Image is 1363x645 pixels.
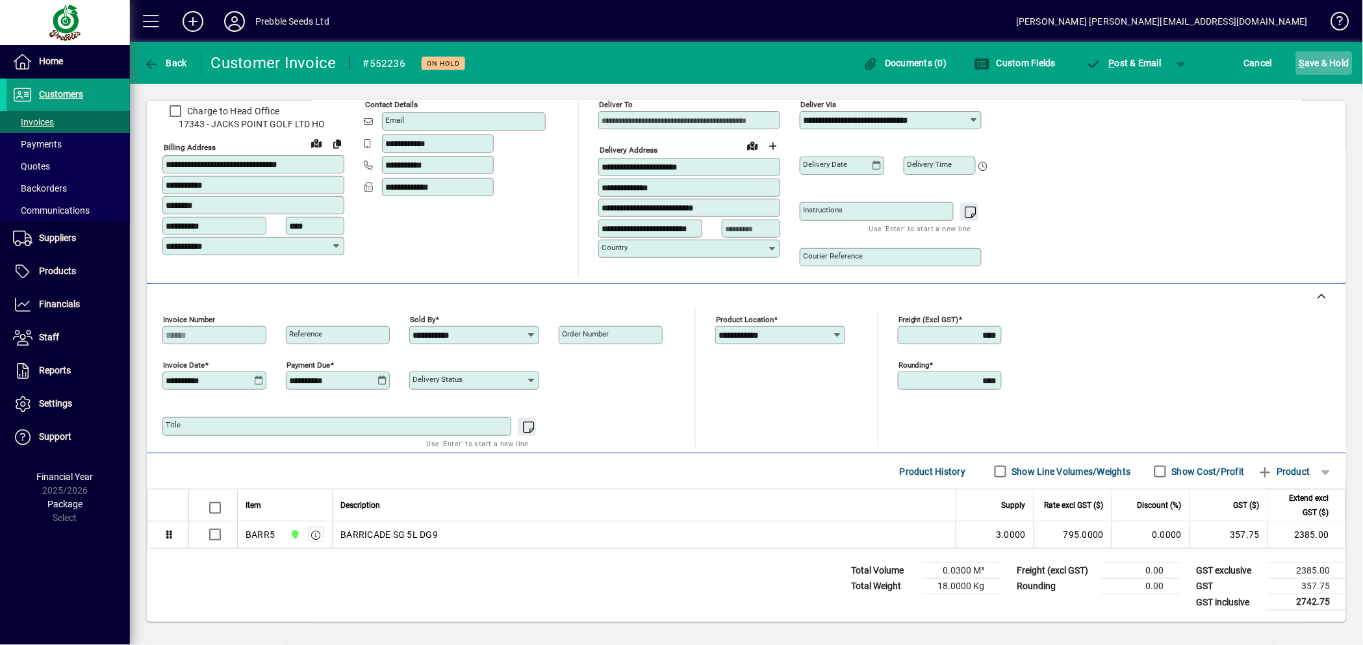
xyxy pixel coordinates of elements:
td: 0.00 [1102,579,1180,594]
td: Total Volume [845,563,923,579]
td: GST [1190,579,1268,594]
button: Back [140,51,190,75]
a: Suppliers [6,222,130,255]
span: Payments [13,139,62,149]
span: Back [144,58,187,68]
button: Product History [895,460,971,483]
a: Backorders [6,177,130,199]
label: Show Cost/Profit [1169,465,1245,478]
td: 2385.00 [1268,563,1346,579]
div: Prebble Seeds Ltd [255,11,329,32]
span: Suppliers [39,233,76,243]
a: Quotes [6,155,130,177]
app-page-header-button: Back [130,51,201,75]
span: On hold [427,59,460,68]
span: Staff [39,332,59,342]
button: Add [172,10,214,33]
td: GST exclusive [1190,563,1268,579]
span: Communications [13,205,90,216]
span: BARRICADE SG 5L DG9 [340,528,438,541]
span: Customers [39,89,83,99]
span: Cancel [1244,53,1273,73]
span: 3.0000 [997,528,1026,541]
span: Backorders [13,183,67,194]
td: 0.0000 [1112,522,1190,548]
a: View on map [306,133,327,153]
mat-label: Order number [562,329,609,338]
span: P [1109,58,1115,68]
a: Settings [6,388,130,420]
span: Support [39,431,71,442]
span: GST ($) [1234,498,1260,512]
span: Item [246,498,261,512]
mat-label: Delivery date [803,160,847,169]
button: Post & Email [1080,51,1168,75]
span: Product History [900,461,966,482]
mat-label: Title [166,420,181,429]
a: Invoices [6,111,130,133]
a: Financials [6,288,130,321]
a: Knowledge Base [1321,3,1347,45]
div: [PERSON_NAME] [PERSON_NAME][EMAIL_ADDRESS][DOMAIN_NAME] [1016,11,1308,32]
div: #552236 [363,53,406,74]
mat-label: Product location [716,315,774,324]
button: Profile [214,10,255,33]
mat-hint: Use 'Enter' to start a new line [427,436,529,451]
span: Quotes [13,161,50,171]
span: Supply [1002,498,1026,512]
button: Choose address [763,136,783,157]
button: Save & Hold [1296,51,1353,75]
mat-label: Reference [289,329,322,338]
a: Communications [6,199,130,221]
a: Reports [6,355,130,387]
td: 357.75 [1190,522,1267,548]
td: 0.0300 M³ [923,563,1000,579]
a: Home [6,45,130,78]
a: Support [6,421,130,453]
button: Custom Fields [971,51,1060,75]
mat-label: Invoice date [163,360,205,370]
span: Financial Year [37,472,94,482]
mat-label: Courier Reference [803,251,863,260]
td: Rounding [1011,579,1102,594]
span: Discount (%) [1138,498,1182,512]
a: Staff [6,322,130,354]
td: 18.0000 Kg [923,579,1000,594]
span: 17343 - JACKS POINT GOLF LTD HO [162,118,344,131]
span: Documents (0) [863,58,947,68]
label: Show Line Volumes/Weights [1010,465,1131,478]
button: Copy to Delivery address [327,133,348,154]
span: Rate excl GST ($) [1045,498,1104,512]
span: Description [340,498,380,512]
td: Total Weight [845,579,923,594]
mat-hint: Use 'Enter' to start a new line [869,221,971,236]
mat-label: Sold by [410,315,435,324]
mat-label: Email [385,116,404,125]
a: View on map [742,135,763,156]
mat-label: Instructions [803,205,843,214]
mat-label: Invoice number [163,315,215,324]
mat-label: Delivery status [413,375,463,384]
span: CHRISTCHURCH [287,527,301,542]
a: Payments [6,133,130,155]
a: Products [6,255,130,288]
span: ost & Email [1086,58,1162,68]
span: Settings [39,398,72,409]
button: Product [1251,460,1317,483]
td: GST inclusive [1190,594,1268,611]
span: Home [39,56,63,66]
td: 2385.00 [1267,522,1345,548]
mat-label: Freight (excl GST) [898,315,959,324]
label: Charge to Head Office [185,105,279,118]
span: Package [47,499,83,509]
span: Financials [39,299,80,309]
span: Reports [39,365,71,375]
mat-label: Payment due [287,360,330,370]
mat-label: Delivery time [907,160,952,169]
span: Invoices [13,117,54,127]
td: 357.75 [1268,579,1346,594]
mat-label: Deliver To [599,100,633,109]
div: 795.0000 [1042,528,1104,541]
div: BARR5 [246,528,275,541]
td: 2742.75 [1268,594,1346,611]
